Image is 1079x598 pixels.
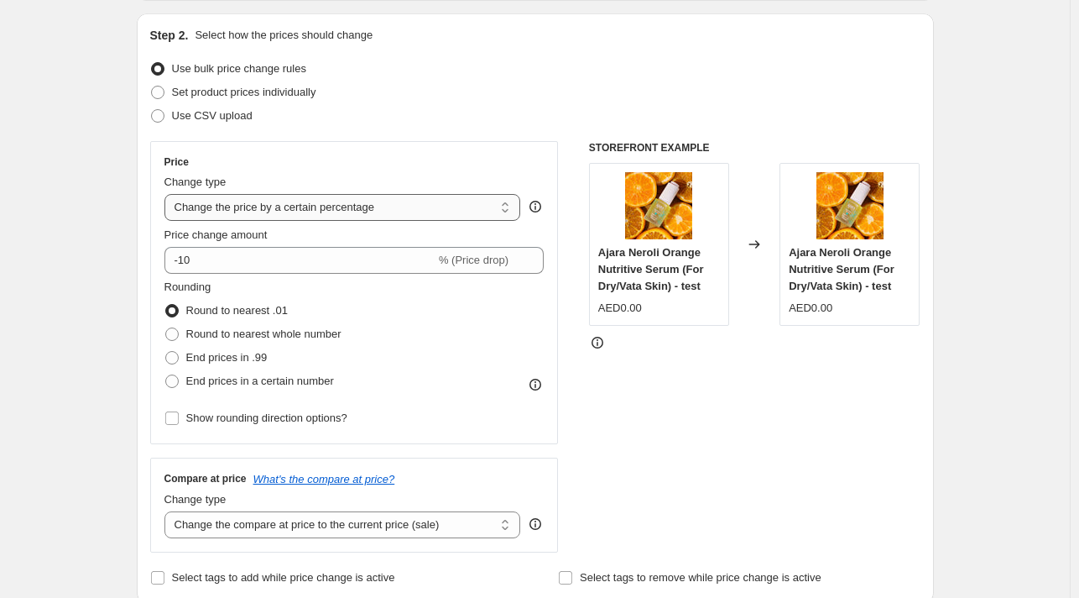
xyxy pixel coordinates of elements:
span: End prices in a certain number [186,375,334,387]
img: neroli-orange-nutritive-serum-for-dryvata-skin-ajara-816658_797cb01e-8f0f-44e3-a339-57157eb25ebf_... [816,172,884,239]
span: Set product prices individually [172,86,316,98]
h6: STOREFRONT EXAMPLE [589,141,920,155]
button: What's the compare at price? [253,473,395,485]
span: Price change amount [164,228,268,241]
h3: Price [164,155,189,169]
img: neroli-orange-nutritive-serum-for-dryvata-skin-ajara-816658_797cb01e-8f0f-44e3-a339-57157eb25ebf_... [625,172,692,239]
h2: Step 2. [150,27,189,44]
span: Ajara Neroli Orange Nutritive Serum (For Dry/Vata Skin) - test [789,246,894,292]
span: % (Price drop) [439,254,508,266]
div: help [527,198,544,215]
div: help [527,516,544,532]
span: Change type [164,493,227,506]
input: -15 [164,247,435,274]
span: Select tags to remove while price change is active [580,571,821,584]
span: Round to nearest whole number [186,328,341,340]
span: Use CSV upload [172,109,253,122]
span: Change type [164,176,227,188]
span: Use bulk price change rules [172,62,306,75]
h3: Compare at price [164,472,247,485]
span: Select tags to add while price change is active [172,571,395,584]
p: Select how the prices should change [195,27,373,44]
span: Show rounding direction options? [186,412,347,424]
span: AED0.00 [789,302,832,314]
span: AED0.00 [598,302,642,314]
span: Rounding [164,281,211,293]
span: Round to nearest .01 [186,304,288,317]
span: Ajara Neroli Orange Nutritive Serum (For Dry/Vata Skin) - test [598,246,704,292]
span: End prices in .99 [186,351,268,364]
